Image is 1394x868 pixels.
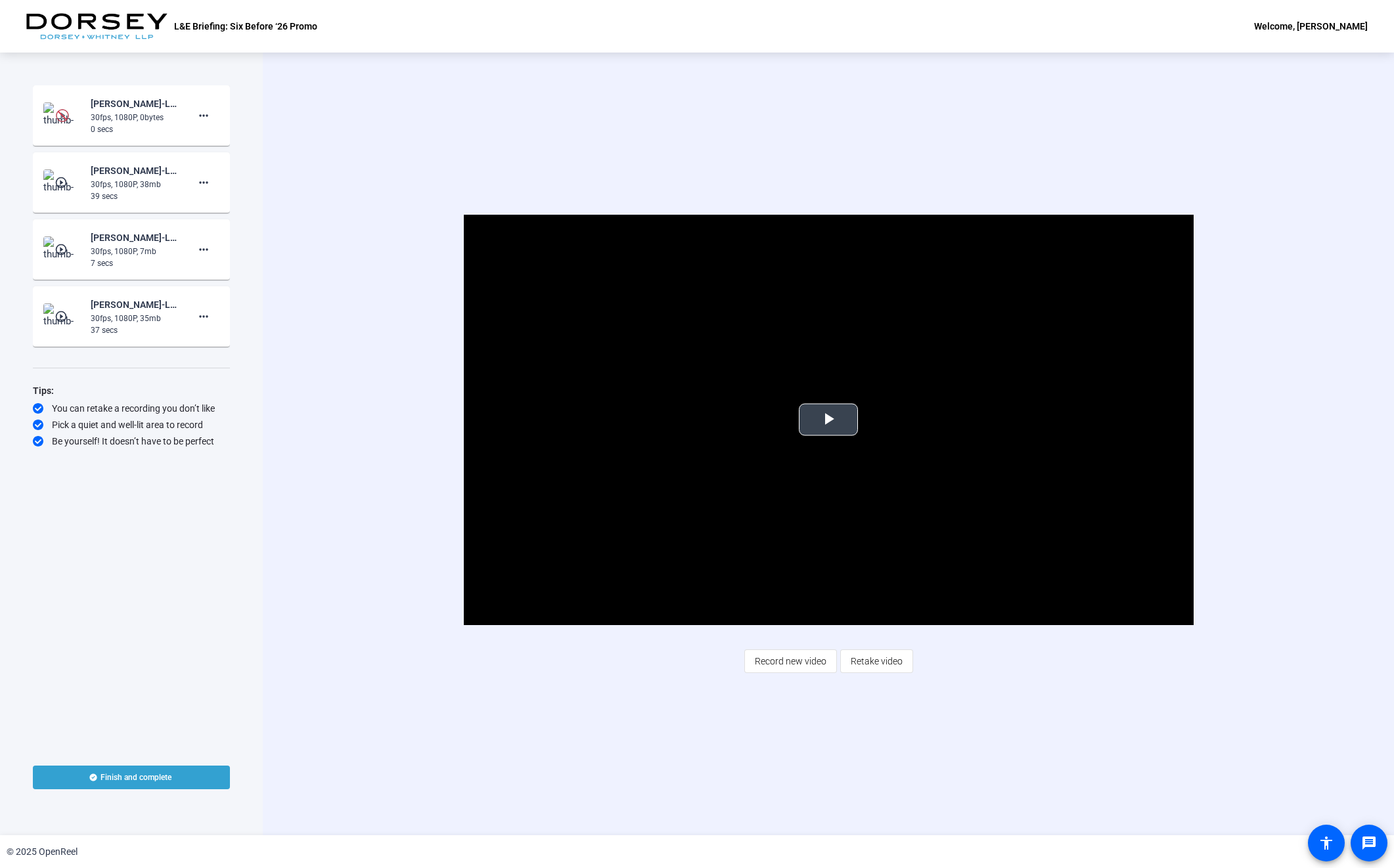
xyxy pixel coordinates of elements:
[7,845,78,859] div: © 2025 OpenReel
[755,649,826,674] span: Record new video
[196,309,212,324] mat-icon: more_horiz
[799,404,858,436] button: Play Video
[91,163,179,179] div: [PERSON_NAME]-L-E Briefing- Six Before -26 -10-23--L-E Briefing- Six Before -26 Promo-17600463518...
[26,13,168,39] img: OpenReel logo
[43,169,82,196] img: thumb-nail
[196,108,212,123] mat-icon: more_horiz
[33,383,230,399] div: Tips:
[101,772,171,783] span: Finish and complete
[55,243,70,256] mat-icon: play_circle_outline
[744,649,837,673] button: Record new video
[55,310,70,323] mat-icon: play_circle_outline
[91,257,179,269] div: 7 secs
[91,179,179,190] div: 30fps, 1080P, 38mb
[33,766,230,789] button: Finish and complete
[43,303,82,330] img: thumb-nail
[91,190,179,202] div: 39 secs
[33,402,230,415] div: You can retake a recording you don’t like
[851,649,903,674] span: Retake video
[56,109,69,122] img: Preview is unavailable
[33,418,230,431] div: Pick a quiet and well-lit area to record
[1254,18,1368,34] div: Welcome, [PERSON_NAME]
[1361,835,1377,851] mat-icon: message
[43,236,82,263] img: thumb-nail
[91,230,179,246] div: [PERSON_NAME]-L-E Briefing- Six Before -26 -10-23--L-E Briefing- Six Before -26 Promo-17600463254...
[1318,835,1334,851] mat-icon: accessibility
[174,18,317,34] p: L&E Briefing: Six Before ‘26 Promo
[464,215,1194,625] div: Video Player
[196,242,212,257] mat-icon: more_horiz
[91,324,179,336] div: 37 secs
[91,123,179,135] div: 0 secs
[43,102,82,129] img: thumb-nail
[33,435,230,448] div: Be yourself! It doesn’t have to be perfect
[91,313,179,324] div: 30fps, 1080P, 35mb
[91,96,179,112] div: [PERSON_NAME]-L-E Briefing- Six Before -26 -10-23--L-E Briefing- Six Before -26 Promo-17600465098...
[196,175,212,190] mat-icon: more_horiz
[91,246,179,257] div: 30fps, 1080P, 7mb
[91,297,179,313] div: [PERSON_NAME]-L-E Briefing- Six Before -26 -10-23--L-E Briefing- Six Before -26 Promo-17600461741...
[91,112,179,123] div: 30fps, 1080P, 0bytes
[840,649,913,673] button: Retake video
[55,176,70,189] mat-icon: play_circle_outline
